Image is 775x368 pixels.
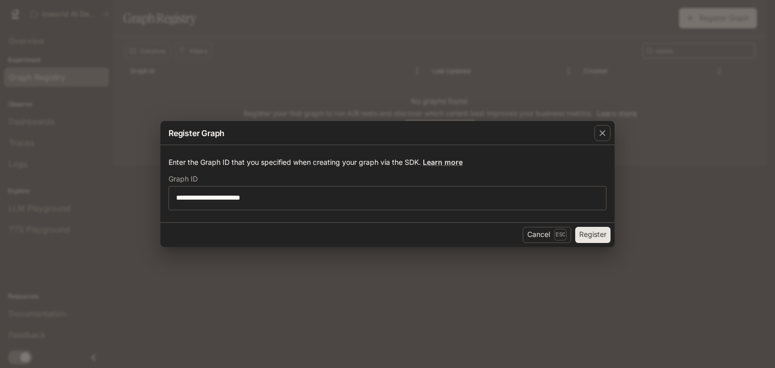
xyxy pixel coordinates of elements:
[523,227,571,243] button: CancelEsc
[554,229,567,240] p: Esc
[575,227,611,243] button: Register
[423,158,463,166] a: Learn more
[169,175,198,182] p: Graph ID
[169,157,606,167] p: Enter the Graph ID that you specified when creating your graph via the SDK.
[169,127,225,139] p: Register Graph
